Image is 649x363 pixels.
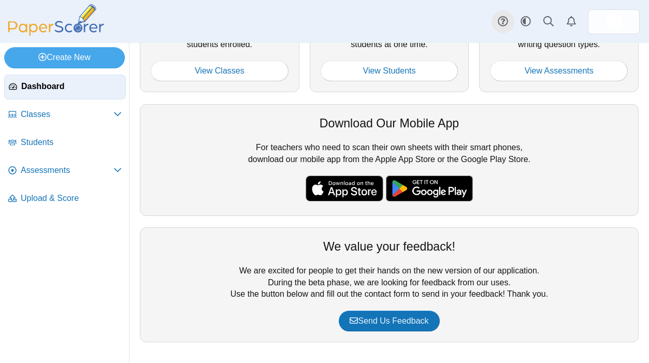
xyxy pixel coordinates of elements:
a: View Students [321,61,458,81]
div: Download Our Mobile App [151,115,628,132]
span: Upload & Score [21,193,122,204]
span: Classes [21,109,113,120]
a: Dashboard [4,75,126,99]
a: Assessments [4,158,126,183]
div: We value your feedback! [151,238,628,255]
img: apple-store-badge.svg [306,176,383,201]
a: ps.08Dk8HiHb5BR1L0X [588,9,640,34]
span: Assessments [21,165,113,176]
a: PaperScorer [4,28,108,37]
div: We are excited for people to get their hands on the new version of our application. During the be... [140,227,639,342]
a: Classes [4,103,126,127]
img: PaperScorer [4,4,108,36]
a: View Assessments [490,61,628,81]
span: Casey Shaffer [605,13,622,30]
span: Dashboard [21,81,121,92]
a: Create New [4,47,125,68]
a: Upload & Score [4,186,126,211]
span: Students [21,137,122,148]
span: Send Us Feedback [350,316,428,325]
img: ps.08Dk8HiHb5BR1L0X [605,13,622,30]
a: View Classes [151,61,289,81]
div: For teachers who need to scan their own sheets with their smart phones, download our mobile app f... [140,104,639,216]
a: Send Us Feedback [339,311,439,331]
img: google-play-badge.png [386,176,473,201]
a: Alerts [560,10,583,33]
a: Students [4,130,126,155]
